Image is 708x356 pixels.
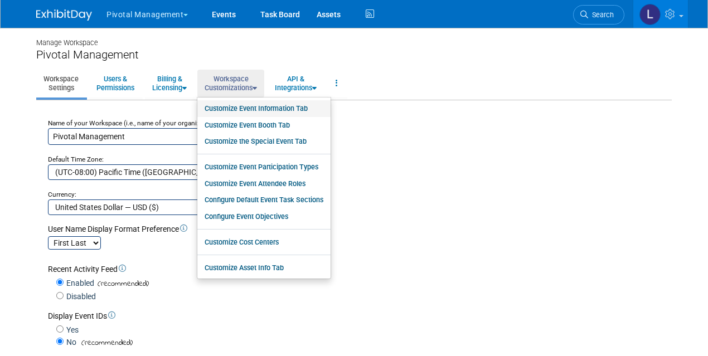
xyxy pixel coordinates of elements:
[64,291,96,302] label: Disabled
[197,234,331,251] a: Customize Cost Centers
[197,260,331,276] a: Customize Asset Info Tab
[64,277,94,289] label: Enabled
[48,264,668,275] div: Recent Activity Feed
[94,278,149,290] span: (recommended)
[145,70,194,97] a: Billing &Licensing
[639,4,661,25] img: Leslie Pelton
[48,119,267,127] small: Name of your Workspace (i.e., name of your organization or your division):
[48,128,299,145] input: Name of your organization
[36,48,672,62] div: Pivotal Management
[197,117,331,134] a: Customize Event Booth Tab
[64,337,76,348] label: No
[36,28,672,48] div: Manage Workspace
[197,100,331,117] a: Customize Event Information Tab
[48,223,668,235] div: User Name Display Format Preference
[197,159,331,175] a: Customize Event Participation Types
[197,133,331,150] a: Customize the Special Event Tab
[36,9,92,21] img: ExhibitDay
[588,11,614,19] span: Search
[197,192,331,208] a: Configure Default Event Task Sections
[78,337,133,349] span: (recommended)
[89,70,142,97] a: Users &Permissions
[197,175,331,192] a: Customize Event Attendee Roles
[48,310,668,321] div: Display Event IDs
[573,5,624,25] a: Search
[197,70,264,97] a: WorkspaceCustomizations
[268,70,324,97] a: API &Integrations
[48,191,76,198] small: Currency:
[64,324,79,335] label: Yes
[48,155,104,163] small: Default Time Zone:
[36,70,86,97] a: WorkspaceSettings
[197,208,331,225] a: Configure Event Objectives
